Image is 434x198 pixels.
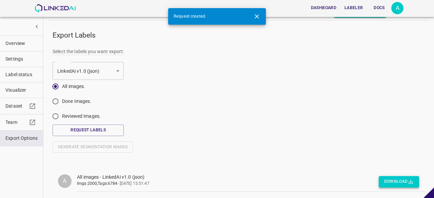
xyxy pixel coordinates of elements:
[53,62,124,80] div: LinkedAi v1.0 (json)
[174,14,206,20] span: Request created.
[5,135,38,142] span: Export Options
[367,1,391,15] a: Docs
[340,1,367,15] a: Labeler
[391,2,403,14] div: A
[5,119,27,126] span: Team
[5,71,38,78] span: Label status
[53,48,124,55] legend: Select the labels you want export:
[77,181,408,187] p: - [DATE] 15:51:47
[307,1,340,15] a: Dashboard
[391,2,403,14] button: Open settings
[5,87,38,94] span: Visualizer
[35,4,76,12] img: LinkedAI
[62,98,92,105] span: Done Images.
[77,181,118,186] span: 2000 , 6784
[368,2,390,14] button: Docs
[5,103,27,110] span: Dataset
[77,174,408,181] span: All images - LinkedAi v1.0 (json)
[62,113,101,120] span: Reviewed Images.
[98,181,108,186] span: Tags:
[53,30,425,40] h5: Export Labels
[5,40,38,47] span: Overview
[5,56,38,63] span: Settings
[31,20,43,33] button: show more
[251,10,263,23] button: Close
[53,125,124,136] button: Request Labels
[342,2,366,14] button: Labeler
[308,2,339,14] button: Dashboard
[58,174,72,188] div: A
[379,176,419,188] button: Download
[62,83,85,90] span: All images.
[77,181,87,186] span: Imgs:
